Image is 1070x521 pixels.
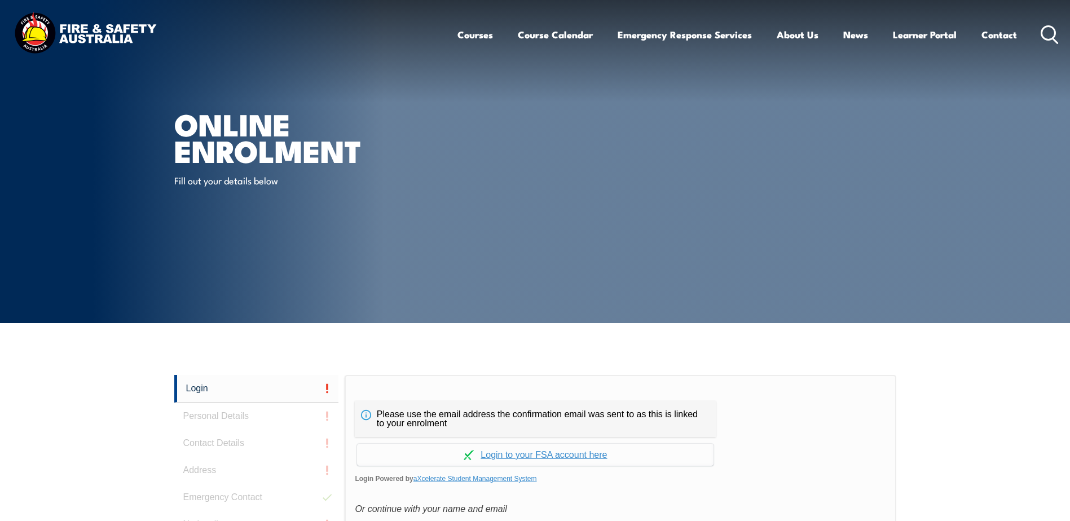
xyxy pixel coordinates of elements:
[893,20,957,50] a: Learner Portal
[981,20,1017,50] a: Contact
[843,20,868,50] a: News
[355,501,886,518] div: Or continue with your name and email
[457,20,493,50] a: Courses
[174,111,453,163] h1: Online Enrolment
[413,475,537,483] a: aXcelerate Student Management System
[618,20,752,50] a: Emergency Response Services
[355,401,716,437] div: Please use the email address the confirmation email was sent to as this is linked to your enrolment
[174,174,380,187] p: Fill out your details below
[174,375,339,403] a: Login
[777,20,818,50] a: About Us
[518,20,593,50] a: Course Calendar
[464,450,474,460] img: Log in withaxcelerate
[355,470,886,487] span: Login Powered by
